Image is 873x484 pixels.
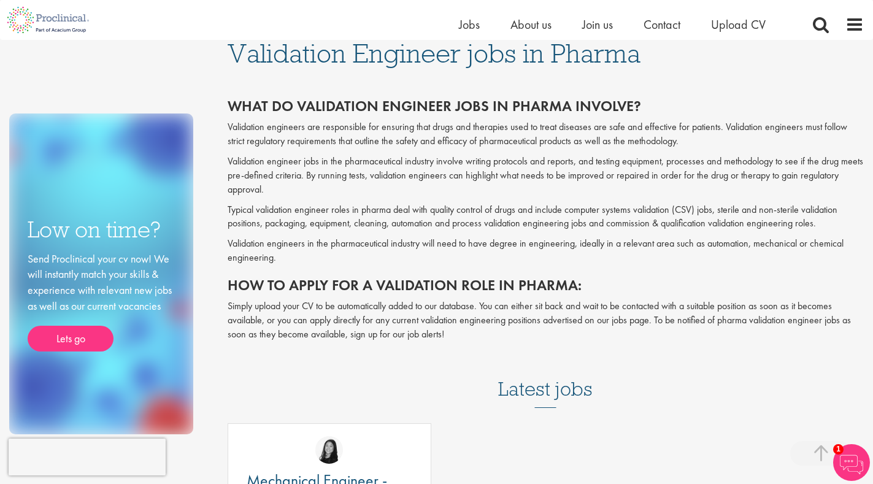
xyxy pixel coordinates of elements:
a: Jobs [459,17,480,33]
a: About us [510,17,552,33]
h3: Latest jobs [498,348,593,408]
p: Validation engineers are responsible for ensuring that drugs and therapies used to treat diseases... [228,120,864,148]
a: Contact [644,17,680,33]
img: Chatbot [833,444,870,481]
h2: What do validation engineer jobs in pharma involve? [228,98,864,114]
a: Upload CV [711,17,766,33]
h3: Low on time? [28,218,175,242]
h2: How to apply for a validation role in pharma: [228,277,864,293]
span: 1 [833,444,844,455]
img: Numhom Sudsok [315,436,343,464]
iframe: reCAPTCHA [9,439,166,475]
a: Lets go [28,326,113,351]
a: Join us [582,17,613,33]
div: Send Proclinical your cv now! We will instantly match your skills & experience with relevant new ... [28,251,175,352]
p: Typical validation engineer roles in pharma deal with quality control of drugs and include comput... [228,203,864,231]
p: Validation engineers in the pharmaceutical industry will need to have degree in engineering, idea... [228,237,864,265]
p: Simply upload your CV to be automatically added to our database. You can either sit back and wait... [228,299,864,342]
p: Validation engineer jobs in the pharmaceutical industry involve writing protocols and reports, an... [228,155,864,197]
span: Validation Engineer jobs in Pharma [228,37,640,70]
